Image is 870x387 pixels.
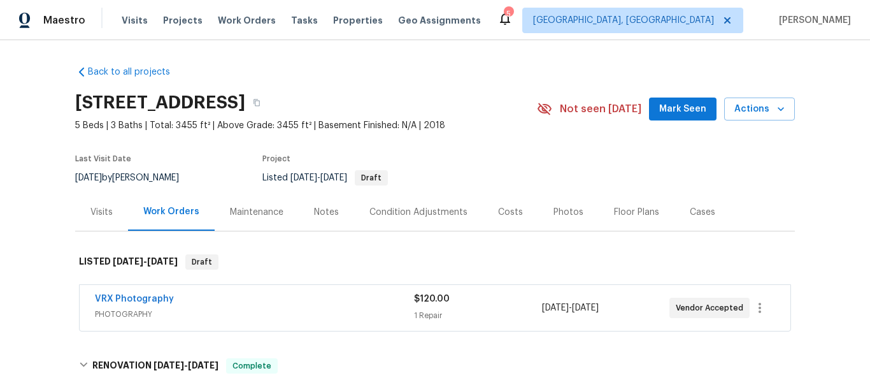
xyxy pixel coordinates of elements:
div: by [PERSON_NAME] [75,170,194,186]
span: [DATE] [147,257,178,266]
span: [DATE] [542,303,569,312]
span: Tasks [291,16,318,25]
span: [GEOGRAPHIC_DATA], [GEOGRAPHIC_DATA] [533,14,714,27]
a: VRX Photography [95,295,174,303]
div: Photos [553,206,583,219]
span: Maestro [43,14,85,27]
span: Properties [333,14,383,27]
span: Complete [227,360,276,372]
span: [DATE] [572,303,599,312]
span: Not seen [DATE] [560,103,641,115]
span: Projects [163,14,203,27]
span: Actions [734,101,785,117]
span: Mark Seen [659,101,706,117]
span: [DATE] [75,173,102,182]
div: 1 Repair [414,309,541,322]
span: [DATE] [188,361,218,370]
div: Cases [690,206,715,219]
a: Back to all projects [75,66,197,78]
span: [PERSON_NAME] [774,14,851,27]
span: PHOTOGRAPHY [95,308,414,321]
span: Geo Assignments [398,14,481,27]
span: [DATE] [320,173,347,182]
span: Draft [356,174,387,182]
div: Costs [498,206,523,219]
span: - [290,173,347,182]
h6: LISTED [79,254,178,270]
button: Actions [724,98,795,121]
div: Condition Adjustments [369,206,467,219]
div: Maintenance [230,206,283,219]
span: - [113,257,178,266]
span: Work Orders [218,14,276,27]
span: Project [262,155,290,163]
button: Mark Seen [649,98,717,121]
div: 5 [504,8,513,20]
div: Notes [314,206,339,219]
h2: [STREET_ADDRESS] [75,96,245,109]
button: Copy Address [245,91,268,114]
div: Work Orders [143,205,199,218]
span: Listed [262,173,388,182]
span: - [542,302,599,314]
div: RENOVATION [DATE]-[DATE]Complete [75,346,795,386]
span: [DATE] [113,257,143,266]
span: - [153,361,218,370]
span: [DATE] [290,173,317,182]
h6: RENOVATION [92,358,218,374]
div: Visits [90,206,113,219]
span: Visits [122,14,148,27]
div: Floor Plans [614,206,659,219]
span: Draft [187,256,217,268]
span: 5 Beds | 3 Baths | Total: 3455 ft² | Above Grade: 3455 ft² | Basement Finished: N/A | 2018 [75,119,537,132]
span: Vendor Accepted [676,302,748,314]
span: $120.00 [414,295,450,303]
span: [DATE] [153,361,184,370]
span: Last Visit Date [75,155,131,163]
div: LISTED [DATE]-[DATE]Draft [75,242,795,282]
